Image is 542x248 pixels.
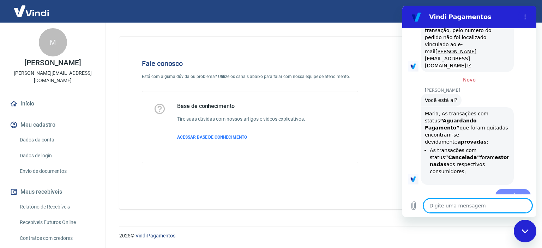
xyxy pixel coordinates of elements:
[514,220,536,242] iframe: Botão para abrir a janela de mensagens, conversa em andamento
[402,6,536,217] iframe: Janela de mensagens
[8,96,97,111] a: Início
[177,115,305,123] h6: Tire suas dúvidas com nossos artigos e vídeos explicativos.
[17,215,97,230] a: Recebíveis Futuros Online
[17,133,97,147] a: Dados da conta
[135,233,175,238] a: Vindi Pagamentos
[177,103,305,110] h5: Base de conhecimento
[17,149,97,163] a: Dados de login
[17,164,97,179] a: Envio de documentos
[6,69,100,84] p: [PERSON_NAME][EMAIL_ADDRESS][DOMAIN_NAME]
[177,135,247,140] span: ACESSAR BASE DE CONHECIMENTO
[508,5,534,18] button: Sair
[142,59,358,68] h4: Fale conosco
[177,134,305,140] a: ACESSAR BASE DE CONHECIMENTO
[8,117,97,133] button: Meu cadastro
[39,28,67,56] div: M
[142,73,358,80] p: Está com alguma dúvida ou problema? Utilize os canais abaixo para falar com nossa equipe de atend...
[388,48,495,142] img: Fale conosco
[8,0,54,22] img: Vindi
[17,231,97,246] a: Contratos com credores
[8,184,97,200] button: Meus recebíveis
[119,232,525,240] p: 2025 ©
[24,59,81,67] p: [PERSON_NAME]
[17,200,97,214] a: Relatório de Recebíveis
